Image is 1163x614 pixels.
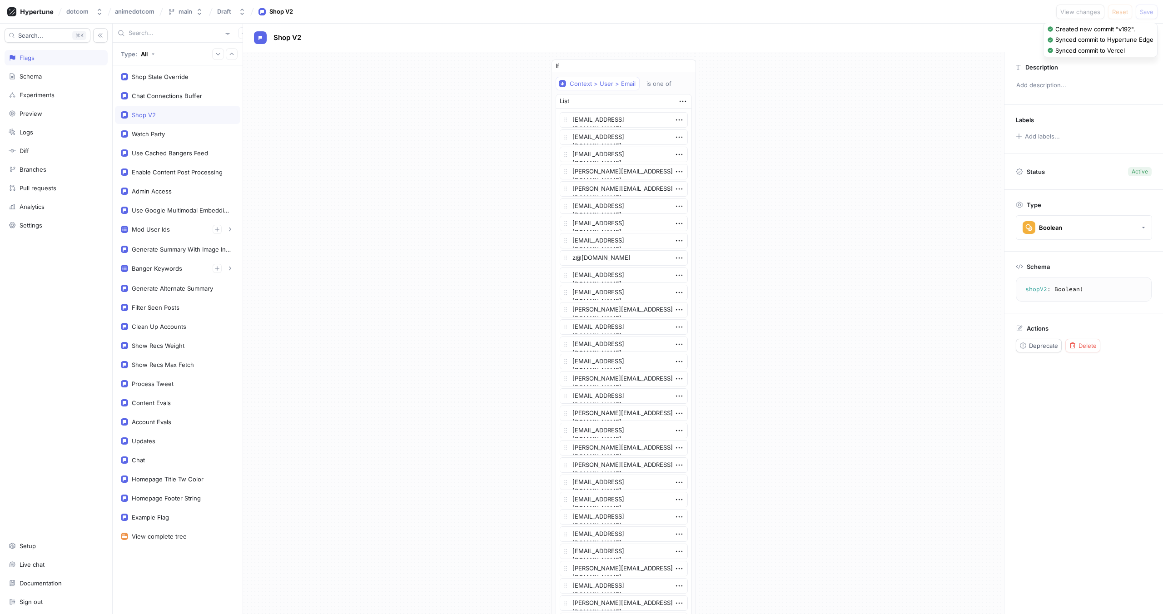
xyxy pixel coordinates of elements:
[132,475,204,483] div: Homepage Title Tw Color
[642,77,685,90] button: is one of
[560,147,688,162] textarea: [EMAIL_ADDRESS][DOMAIN_NAME]
[560,267,688,283] textarea: [EMAIL_ADDRESS][DOMAIN_NAME]
[570,80,636,88] div: Context > User > Email
[132,418,171,426] div: Account Evals
[63,4,107,19] button: dotcom
[1020,281,1148,297] textarea: shopV2: Boolean!
[1027,165,1045,178] p: Status
[560,337,688,352] textarea: [EMAIL_ADDRESS][DOMAIN_NAME]
[121,50,137,58] p: Type:
[556,77,640,90] button: Context > User > Email
[132,226,170,233] div: Mod User Ids
[556,62,559,71] p: If
[132,437,155,445] div: Updates
[20,129,33,136] div: Logs
[20,561,45,568] div: Live chat
[72,31,86,40] div: K
[560,371,688,386] textarea: [PERSON_NAME][EMAIL_ADDRESS][DOMAIN_NAME]
[1108,5,1132,19] button: Reset
[560,526,688,542] textarea: [EMAIL_ADDRESS][DOMAIN_NAME]
[5,575,108,591] a: Documentation
[20,222,42,229] div: Settings
[560,285,688,300] textarea: [EMAIL_ADDRESS][DOMAIN_NAME]
[1013,130,1063,142] button: Add labels...
[132,533,187,540] div: View complete tree
[560,181,688,197] textarea: [PERSON_NAME][EMAIL_ADDRESS][DOMAIN_NAME]
[141,50,148,58] div: All
[179,8,192,15] div: main
[1055,25,1135,34] div: Created new commit "v192".
[560,406,688,421] textarea: [PERSON_NAME][EMAIL_ADDRESS][DOMAIN_NAME]
[132,246,231,253] div: Generate Summary With Image Input
[560,198,688,214] textarea: [EMAIL_ADDRESS][DOMAIN_NAME]
[646,80,671,88] div: is one of
[132,399,171,406] div: Content Evals
[132,130,165,138] div: Watch Party
[560,440,688,456] textarea: [PERSON_NAME][EMAIL_ADDRESS][DOMAIN_NAME]
[129,29,221,38] input: Search...
[20,73,42,80] div: Schema
[20,579,62,587] div: Documentation
[132,188,172,195] div: Admin Access
[132,149,208,157] div: Use Cached Bangers Feed
[20,54,35,61] div: Flags
[18,33,43,38] span: Search...
[560,475,688,490] textarea: [EMAIL_ADDRESS][DOMAIN_NAME]
[118,46,158,62] button: Type: All
[560,388,688,404] textarea: [EMAIL_ADDRESS][DOMAIN_NAME]
[1029,343,1058,348] span: Deprecate
[560,164,688,179] textarea: [PERSON_NAME][EMAIL_ADDRESS][DOMAIN_NAME]
[217,8,231,15] div: Draft
[1055,46,1125,55] div: Synced commit to Vercel
[132,361,194,368] div: Show Recs Max Fetch
[560,544,688,559] textarea: [EMAIL_ADDRESS][DOMAIN_NAME]
[560,233,688,248] textarea: [EMAIL_ADDRESS][DOMAIN_NAME]
[560,423,688,438] textarea: [EMAIL_ADDRESS][DOMAIN_NAME]
[1132,168,1148,176] div: Active
[269,7,293,16] div: Shop V2
[212,48,224,60] button: Expand all
[132,111,156,119] div: Shop V2
[560,595,688,611] textarea: [PERSON_NAME][EMAIL_ADDRESS][DOMAIN_NAME]
[20,184,56,192] div: Pull requests
[1027,201,1041,208] p: Type
[132,380,174,387] div: Process Tweet
[1039,224,1062,232] div: Boolean
[115,8,154,15] span: animedotcom
[1112,9,1128,15] span: Reset
[560,112,688,128] textarea: [EMAIL_ADDRESS][DOMAIN_NAME]
[1136,5,1158,19] button: Save
[1025,64,1058,71] p: Description
[1016,116,1034,124] p: Labels
[1056,5,1104,19] button: View changes
[132,73,189,80] div: Shop State Override
[132,342,184,349] div: Show Recs Weight
[560,354,688,369] textarea: [EMAIL_ADDRESS][DOMAIN_NAME]
[132,304,179,311] div: Filter Seen Posts
[560,216,688,231] textarea: [EMAIL_ADDRESS][DOMAIN_NAME]
[132,456,145,464] div: Chat
[1060,9,1100,15] span: View changes
[1027,263,1050,270] p: Schema
[560,509,688,525] textarea: [EMAIL_ADDRESS][DOMAIN_NAME]
[1079,343,1097,348] span: Delete
[66,8,89,15] div: dotcom
[560,250,688,266] textarea: z@[DOMAIN_NAME]
[164,4,207,19] button: main
[132,168,223,176] div: Enable Content Post Processing
[1016,339,1062,352] button: Deprecate
[132,495,201,502] div: Homepage Footer String
[226,48,238,60] button: Collapse all
[20,203,45,210] div: Analytics
[560,97,569,106] div: List
[273,34,301,41] span: Shop V2
[560,319,688,335] textarea: [EMAIL_ADDRESS][DOMAIN_NAME]
[20,147,29,154] div: Diff
[1012,78,1155,93] p: Add description...
[560,492,688,507] textarea: [EMAIL_ADDRESS][DOMAIN_NAME]
[560,129,688,145] textarea: [EMAIL_ADDRESS][DOMAIN_NAME]
[132,265,182,272] div: Banger Keywords
[132,323,186,330] div: Clean Up Accounts
[5,28,90,43] button: Search...K
[1016,215,1152,240] button: Boolean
